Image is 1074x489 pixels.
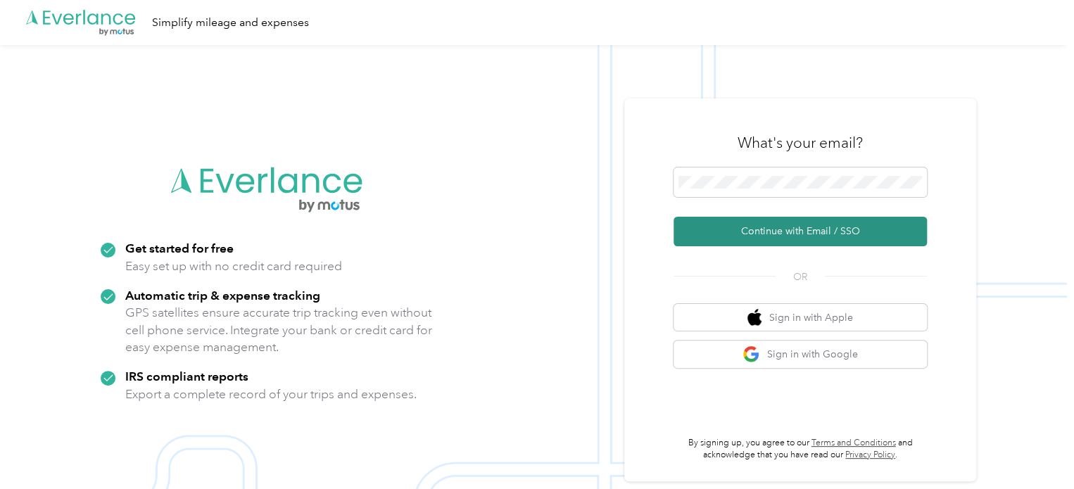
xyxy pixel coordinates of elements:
a: Terms and Conditions [811,438,896,448]
strong: Get started for free [125,241,234,255]
button: google logoSign in with Google [674,341,927,368]
p: Export a complete record of your trips and expenses. [125,386,417,403]
button: Continue with Email / SSO [674,217,927,246]
h3: What's your email? [738,133,863,153]
span: OR [776,269,825,284]
a: Privacy Policy [845,450,895,460]
strong: Automatic trip & expense tracking [125,288,320,303]
button: apple logoSign in with Apple [674,304,927,331]
p: GPS satellites ensure accurate trip tracking even without cell phone service. Integrate your bank... [125,304,433,356]
img: apple logo [747,309,762,326]
p: By signing up, you agree to our and acknowledge that you have read our . [674,437,927,462]
div: Simplify mileage and expenses [152,14,309,32]
img: google logo [743,345,760,363]
p: Easy set up with no credit card required [125,258,342,275]
strong: IRS compliant reports [125,369,248,383]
